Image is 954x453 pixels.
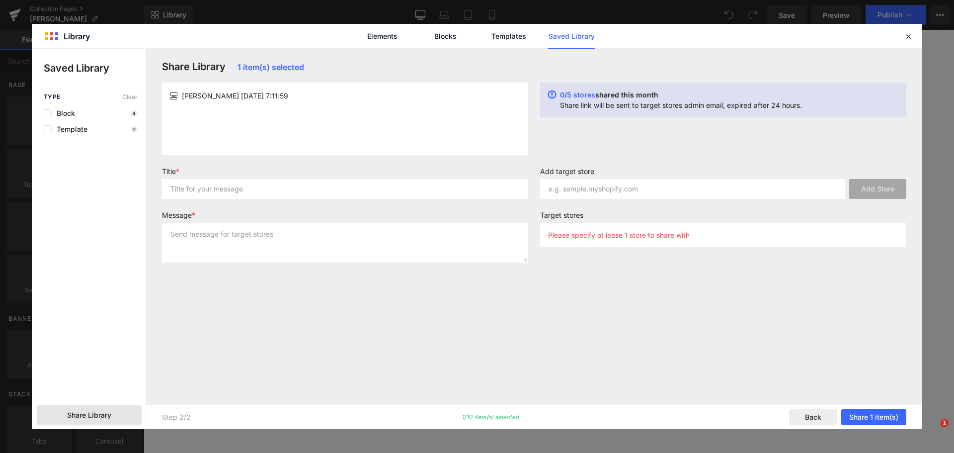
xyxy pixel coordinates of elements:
[162,413,191,421] p: Step 2/2
[44,93,61,100] span: Type
[920,419,944,443] iframe: Intercom live chat
[849,179,906,199] button: Add Store
[485,24,532,49] a: Templates
[548,231,690,239] p: Please specify at lease 1 store to share with
[182,91,288,101] span: [PERSON_NAME] [DATE] 7:11:59
[52,109,75,117] span: Block
[52,125,87,133] span: Template
[789,409,837,425] button: Back
[548,24,595,49] a: Saved Library
[595,91,658,99] span: shared this month
[422,24,469,49] a: Blocks
[162,179,528,199] input: Title for your message
[462,413,519,421] p: 1/10 item(s) selected
[540,211,906,223] label: Target stores
[67,410,111,420] span: Share Library
[359,24,406,49] a: Elements
[560,91,595,99] span: 0/5 stores
[122,93,138,100] span: Clear
[44,61,146,76] p: Saved Library
[238,62,304,72] span: 1 item(s) selected
[540,167,906,179] label: Add target store
[131,126,138,132] p: 2
[162,211,528,223] label: Message
[130,110,138,116] p: 4
[540,179,845,199] input: e.g. sample.myshopify.com
[162,61,528,73] h3: Share Library
[841,409,906,425] button: Share 1 item(s)
[941,419,949,427] span: 1
[560,101,802,109] p: Share link will be sent to target stores admin email, expired after 24 hours.
[162,167,528,179] label: Title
